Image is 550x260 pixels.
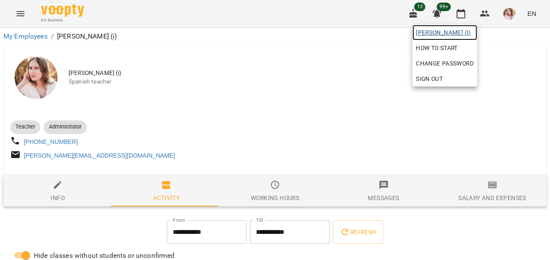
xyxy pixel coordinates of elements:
button: Sign Out [412,71,477,87]
span: Sign Out [416,74,443,84]
a: How to start [412,40,461,56]
span: [PERSON_NAME] (і) [416,27,474,38]
a: [PERSON_NAME] (і) [412,25,477,40]
span: How to start [416,43,458,53]
a: Change Password [412,56,477,71]
span: Change Password [416,58,474,69]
